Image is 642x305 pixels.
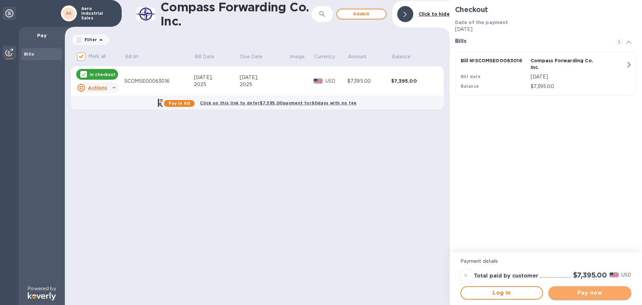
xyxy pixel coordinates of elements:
span: Bill Date [195,53,223,60]
img: USD [314,79,323,83]
p: [DATE] [531,73,626,80]
h2: Checkout [455,5,637,14]
p: Mark all [88,53,106,60]
div: 2025 [240,81,290,88]
b: Pay in 60 [169,101,190,106]
div: SCOMSE00063016 [124,78,194,85]
div: = [460,270,471,281]
div: 2025 [194,81,240,88]
button: Log in [460,286,543,300]
button: Addbill [336,9,387,19]
b: Click to hide [419,11,450,17]
p: $7,395.00 [531,83,626,90]
span: Amount [348,53,376,60]
span: Add bill [342,10,381,18]
p: Bill Date [195,53,214,60]
p: USD [325,78,347,85]
b: Bills [24,52,34,57]
p: Image [290,53,305,60]
p: USD [621,272,631,279]
h3: Total paid by customer [474,273,538,279]
p: Filter [82,37,97,43]
span: Log in [466,289,537,297]
b: Bill date [461,74,481,79]
p: Due Date [240,53,262,60]
p: Bill № SCOMSE00063016 [461,57,528,64]
p: [DATE] [455,26,637,33]
p: In checkout [90,72,115,77]
button: Pay now [548,286,631,300]
b: Date of the payment [455,20,508,25]
p: Compass Forwarding Co. Inc. [531,57,598,71]
p: Payment details [460,258,631,265]
p: Powered by [27,285,56,292]
img: USD [610,273,619,277]
h2: $7,395.00 [573,271,607,279]
div: [DATE], [240,74,290,81]
p: Balance [392,53,411,60]
div: $7,395.00 [391,78,435,84]
p: Amount [348,53,367,60]
b: Click on this link to defer $7,395.00 payment for 60 days with no fee [200,100,356,105]
span: Pay now [554,289,626,297]
button: Bill №SCOMSE00063016Compass Forwarding Co. Inc.Bill date[DATE]Balance$7,395.00 [455,52,637,96]
b: Balance [461,84,479,89]
p: Currency [314,53,335,60]
img: Logo [28,292,56,300]
div: $7,395.00 [347,78,391,85]
span: 1 [615,38,623,46]
b: AS [66,11,72,16]
p: Pay [24,32,60,39]
span: Bill № [125,53,147,60]
h3: Bills [455,38,607,45]
span: Due Date [240,53,271,60]
u: Actions [88,85,107,90]
div: [DATE], [194,74,240,81]
p: Aero Industrial Sales [81,6,115,20]
span: Balance [392,53,419,60]
p: Bill № [125,53,139,60]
